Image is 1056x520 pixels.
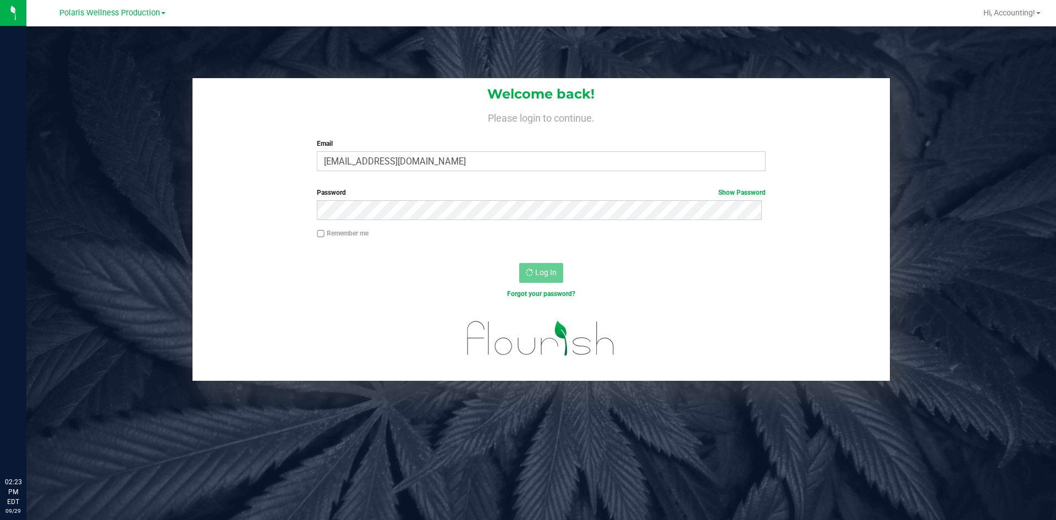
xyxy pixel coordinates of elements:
img: flourish_logo.svg [454,310,628,366]
a: Show Password [718,189,766,196]
button: Log In [519,263,563,283]
a: Forgot your password? [507,290,575,298]
span: Hi, Accounting! [983,8,1035,17]
span: Polaris Wellness Production [59,8,160,18]
label: Remember me [317,228,369,238]
p: 02:23 PM EDT [5,477,21,507]
input: Remember me [317,230,324,238]
p: 09/29 [5,507,21,515]
span: Log In [535,268,557,277]
label: Email [317,139,765,149]
h1: Welcome back! [193,87,890,101]
h4: Please login to continue. [193,110,890,123]
span: Password [317,189,346,196]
